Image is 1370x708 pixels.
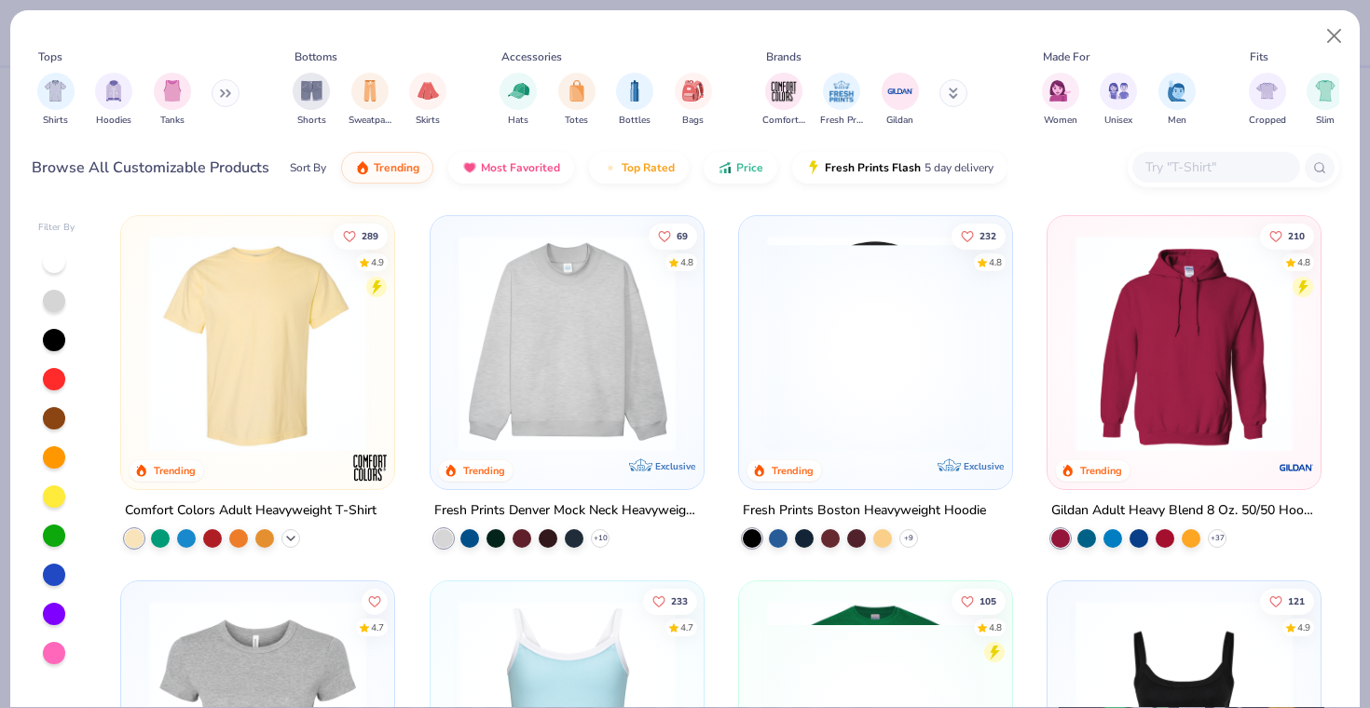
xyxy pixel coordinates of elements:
img: Bottles Image [624,80,645,102]
button: Top Rated [589,152,689,184]
img: Fresh Prints Image [828,77,856,105]
img: Shirts Image [45,80,66,102]
button: Fresh Prints Flash5 day delivery [792,152,1007,184]
div: filter for Shirts [37,73,75,128]
span: Hats [508,114,528,128]
div: filter for Bottles [616,73,653,128]
button: filter button [1249,73,1286,128]
div: Brands [766,48,801,65]
img: Sweatpants Image [360,80,380,102]
img: Comfort Colors Image [770,77,798,105]
button: Like [362,589,388,615]
button: filter button [616,73,653,128]
div: Tops [38,48,62,65]
img: Slim Image [1315,80,1336,102]
img: Totes Image [567,80,587,102]
div: filter for Bags [675,73,712,128]
div: Comfort Colors Adult Heavyweight T-Shirt [125,499,377,523]
button: filter button [558,73,596,128]
img: Comfort Colors logo [352,449,390,486]
span: Unisex [1104,114,1132,128]
span: 5 day delivery [925,157,993,179]
button: filter button [882,73,919,128]
button: filter button [37,73,75,128]
span: Cropped [1249,114,1286,128]
div: filter for Women [1042,73,1079,128]
span: Most Favorited [481,160,560,175]
div: 4.8 [679,255,692,269]
div: 4.9 [1297,621,1310,635]
div: filter for Shorts [293,73,330,128]
span: Exclusive [655,460,695,472]
span: Totes [565,114,588,128]
span: Tanks [160,114,185,128]
div: filter for Sweatpants [349,73,391,128]
div: filter for Hats [500,73,537,128]
div: Made For [1043,48,1089,65]
div: 4.7 [371,621,384,635]
div: Fits [1250,48,1268,65]
div: filter for Hoodies [95,73,132,128]
div: Fresh Prints Boston Heavyweight Hoodie [743,499,986,523]
div: filter for Cropped [1249,73,1286,128]
img: 029b8af0-80e6-406f-9fdc-fdf898547912 [140,235,376,452]
img: 01756b78-01f6-4cc6-8d8a-3c30c1a0c8ac [1066,235,1302,452]
div: Accessories [501,48,562,65]
div: filter for Fresh Prints [820,73,863,128]
button: filter button [1100,73,1137,128]
span: Shorts [297,114,326,128]
button: Most Favorited [448,152,574,184]
span: Hoodies [96,114,131,128]
img: Tanks Image [162,80,183,102]
span: 69 [676,231,687,240]
img: Shorts Image [301,80,322,102]
button: Like [952,223,1006,249]
div: 4.8 [989,621,1002,635]
div: filter for Unisex [1100,73,1137,128]
img: Hoodies Image [103,80,124,102]
div: 4.8 [989,255,1002,269]
span: 233 [670,597,687,606]
img: most_fav.gif [462,160,477,175]
span: 105 [980,597,996,606]
div: Fresh Prints Denver Mock Neck Heavyweight Sweatshirt [434,499,700,523]
span: Men [1168,114,1186,128]
img: Women Image [1049,80,1071,102]
button: filter button [1307,73,1344,128]
div: Bottoms [295,48,337,65]
div: 4.9 [371,255,384,269]
div: Browse All Customizable Products [32,157,269,179]
button: Like [642,589,696,615]
button: Like [648,223,696,249]
button: Like [1260,589,1314,615]
div: filter for Gildan [882,73,919,128]
div: filter for Totes [558,73,596,128]
div: Filter By [38,221,75,235]
img: TopRated.gif [603,160,618,175]
span: Slim [1316,114,1335,128]
button: filter button [820,73,863,128]
button: Like [1260,223,1314,249]
span: + 9 [904,533,913,544]
button: filter button [1042,73,1079,128]
img: Gildan logo [1278,449,1315,486]
div: 4.8 [1297,255,1310,269]
img: Men Image [1167,80,1187,102]
div: filter for Slim [1307,73,1344,128]
span: Women [1044,114,1077,128]
img: trending.gif [355,160,370,175]
button: filter button [409,73,446,128]
img: Bags Image [682,80,703,102]
span: Top Rated [622,160,675,175]
button: Like [334,223,388,249]
span: Bags [682,114,704,128]
span: Gildan [886,114,913,128]
span: Sweatpants [349,114,391,128]
span: Comfort Colors [762,114,805,128]
span: + 37 [1211,533,1225,544]
img: d4a37e75-5f2b-4aef-9a6e-23330c63bbc0 [993,235,1229,452]
div: filter for Comfort Colors [762,73,805,128]
span: Bottles [619,114,651,128]
button: filter button [95,73,132,128]
img: a90f7c54-8796-4cb2-9d6e-4e9644cfe0fe [685,235,921,452]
